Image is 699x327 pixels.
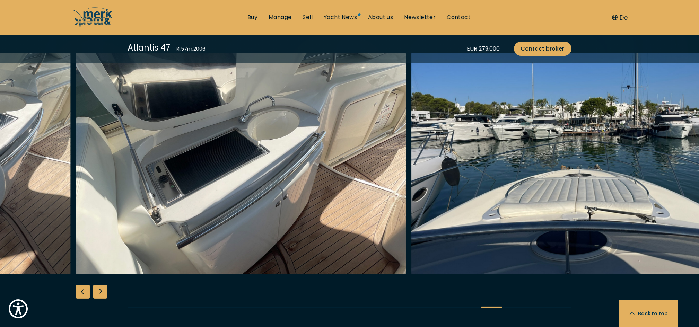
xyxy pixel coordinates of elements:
a: / [71,22,113,30]
a: Yacht News [324,14,357,21]
button: De [612,13,628,22]
img: Merk&Merk [76,53,406,274]
button: Back to top [619,300,678,327]
div: EUR 279.000 [467,44,500,53]
a: Manage [269,14,291,21]
a: Contact broker [514,42,571,56]
a: Sell [303,14,313,21]
div: Previous slide [76,285,90,299]
a: Contact [447,14,471,21]
div: 14.57 m , 2006 [176,45,206,53]
span: Contact broker [521,44,565,53]
a: About us [368,14,393,21]
div: Next slide [93,285,107,299]
div: Atlantis 47 [128,42,171,54]
a: Newsletter [404,14,436,21]
a: Buy [247,14,257,21]
button: Show Accessibility Preferences [7,298,29,320]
